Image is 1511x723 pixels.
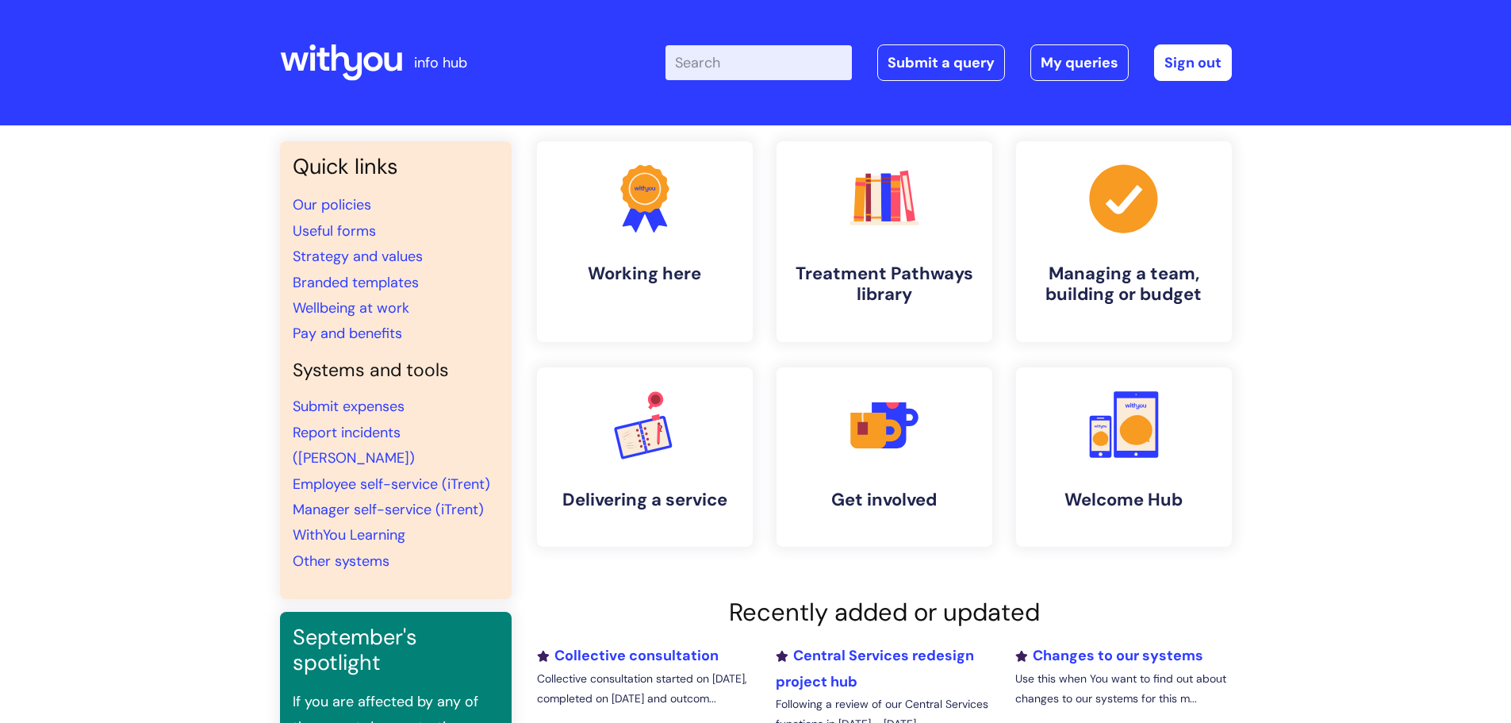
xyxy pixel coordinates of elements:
[293,397,405,416] a: Submit expenses
[1016,367,1232,547] a: Welcome Hub
[789,490,980,510] h4: Get involved
[293,298,409,317] a: Wellbeing at work
[776,646,974,690] a: Central Services redesign project hub
[293,423,415,467] a: Report incidents ([PERSON_NAME])
[293,221,376,240] a: Useful forms
[537,646,719,665] a: Collective consultation
[789,263,980,306] h4: Treatment Pathways library
[777,141,992,342] a: Treatment Pathways library
[1154,44,1232,81] a: Sign out
[537,598,1232,627] h2: Recently added or updated
[293,324,402,343] a: Pay and benefits
[293,360,499,382] h4: Systems and tools
[665,44,1232,81] div: | -
[1016,141,1232,342] a: Managing a team, building or budget
[550,263,740,284] h4: Working here
[1029,263,1219,306] h4: Managing a team, building or budget
[1015,646,1203,665] a: Changes to our systems
[293,500,484,519] a: Manager self-service (iTrent)
[293,525,405,544] a: WithYou Learning
[877,44,1005,81] a: Submit a query
[293,154,499,179] h3: Quick links
[293,195,371,214] a: Our policies
[665,45,852,80] input: Search
[537,141,753,342] a: Working here
[293,475,490,494] a: Employee self-service (iTrent)
[537,669,753,709] p: Collective consultation started on [DATE], completed on [DATE] and outcom...
[414,50,467,75] p: info hub
[1015,669,1231,709] p: Use this when You want to find out about changes to our systems for this m...
[537,367,753,547] a: Delivering a service
[777,367,992,547] a: Get involved
[293,625,499,676] h3: September's spotlight
[1029,490,1219,510] h4: Welcome Hub
[293,552,389,571] a: Other systems
[1030,44,1129,81] a: My queries
[293,273,419,292] a: Branded templates
[293,247,423,266] a: Strategy and values
[550,490,740,510] h4: Delivering a service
